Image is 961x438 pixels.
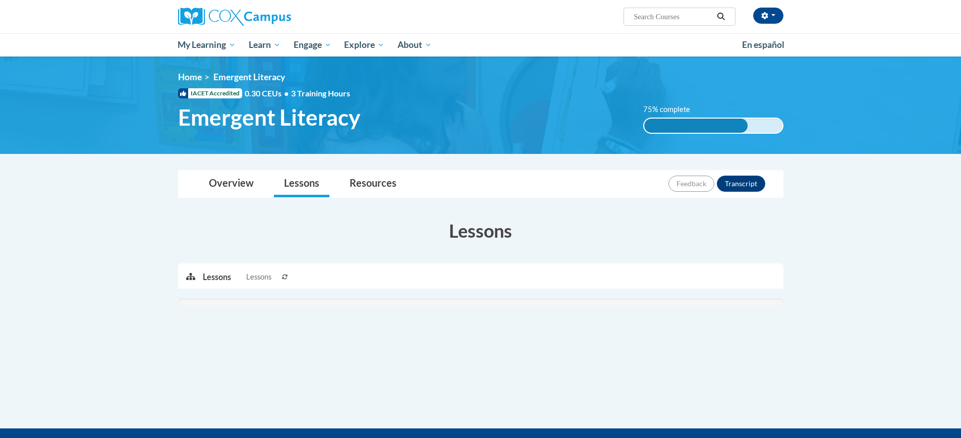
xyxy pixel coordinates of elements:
a: Resources [340,171,407,197]
div: Main menu [163,33,799,57]
span: Learn [249,39,280,51]
span: IACET Accredited [178,88,242,98]
span: My Learning [178,39,236,51]
div: 75% complete [644,119,748,133]
label: 75% complete [643,104,701,115]
span: Explore [344,39,384,51]
span: About [398,39,432,51]
img: Cox Campus [178,8,291,26]
span: Engage [294,39,331,51]
span: Emergent Literacy [178,104,360,131]
a: Engage [287,33,338,57]
button: Search [713,11,728,23]
a: Home [178,72,202,82]
span: • [284,88,289,98]
a: About [391,33,438,57]
span: 0.30 CEUs [245,88,291,99]
a: En español [736,34,791,56]
button: Account Settings [753,8,783,24]
h3: Lessons [178,218,783,243]
a: Overview [199,171,264,197]
a: My Learning [172,33,243,57]
input: Search Courses [633,11,713,23]
button: Transcript [717,176,765,192]
a: Lessons [274,171,329,197]
a: Explore [337,33,391,57]
button: Feedback [668,176,714,192]
a: Learn [242,33,287,57]
span: 3 Training Hours [291,88,350,98]
p: Lessons [203,271,231,283]
span: En español [742,39,784,50]
span: Lessons [246,271,271,283]
a: Cox Campus [178,8,370,26]
span: Emergent Literacy [213,72,285,82]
